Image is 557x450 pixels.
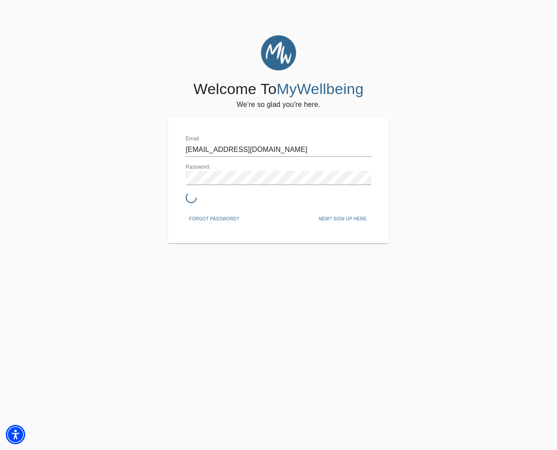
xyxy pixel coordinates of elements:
span: New? Sign up here. [319,215,368,223]
span: Forgot password? [189,215,239,223]
h6: We're so glad you're here. [237,98,320,111]
div: Accessibility Menu [6,425,25,444]
img: MyWellbeing [261,35,296,71]
label: Email [186,136,199,142]
button: New? Sign up here. [315,212,371,226]
button: Forgot password? [186,212,243,226]
a: Forgot password? [186,215,243,222]
label: Password [186,165,210,170]
h4: Welcome To [193,80,363,98]
span: MyWellbeing [277,80,364,97]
